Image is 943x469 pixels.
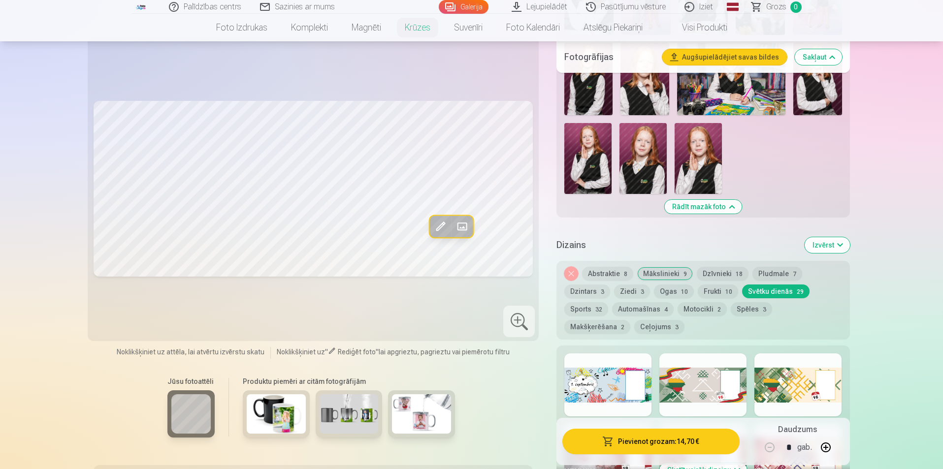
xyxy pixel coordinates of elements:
[136,4,147,10] img: /fa1
[564,50,654,64] h5: Fotogrāfijas
[664,306,668,313] span: 4
[117,347,264,357] span: Noklikšķiniet uz attēla, lai atvērtu izvērstu skatu
[338,348,376,356] span: Rediģēt foto
[654,14,739,41] a: Visi produkti
[634,320,684,334] button: Ceļojums3
[725,288,732,295] span: 10
[637,267,693,281] button: Mākslinieki9
[494,14,572,41] a: Foto kalendāri
[614,284,650,298] button: Ziedi3
[641,288,644,295] span: 3
[204,14,279,41] a: Foto izdrukas
[239,376,459,386] h6: Produktu piemēri ar citām fotogrāfijām
[379,348,510,356] span: lai apgrieztu, pagrieztu vai piemērotu filtru
[678,302,727,316] button: Motocikli2
[279,14,340,41] a: Komplekti
[736,271,743,278] span: 18
[797,436,812,459] div: gab.
[797,288,804,295] span: 29
[325,348,328,356] span: "
[778,424,817,436] h5: Daudzums
[562,429,739,454] button: Pievienot grozam:14,70 €
[763,306,766,313] span: 3
[442,14,494,41] a: Suvenīri
[793,271,796,278] span: 7
[612,302,674,316] button: Automašīnas4
[564,320,630,334] button: Makšķerēšana2
[698,284,738,298] button: Frukti10
[595,306,602,313] span: 32
[697,267,748,281] button: Dzīvnieki18
[681,288,688,295] span: 10
[582,267,633,281] button: Abstraktie8
[376,348,379,356] span: "
[742,284,810,298] button: Svētku dienās29
[564,302,608,316] button: Sports32
[340,14,393,41] a: Magnēti
[805,237,850,253] button: Izvērst
[717,306,721,313] span: 2
[795,49,842,65] button: Sakļaut
[664,200,742,214] button: Rādīt mazāk foto
[167,376,215,386] h6: Jūsu fotoattēli
[752,267,802,281] button: Pludmale7
[683,271,687,278] span: 9
[621,324,624,331] span: 2
[564,284,610,298] button: Dzintars3
[601,288,604,295] span: 3
[790,1,802,13] span: 0
[393,14,442,41] a: Krūzes
[731,302,772,316] button: Spēles3
[675,324,679,331] span: 3
[662,49,787,65] button: Augšupielādējiet savas bildes
[654,284,694,298] button: Ogas10
[556,238,796,252] h5: Dizains
[572,14,654,41] a: Atslēgu piekariņi
[624,271,627,278] span: 8
[766,1,786,13] span: Grozs
[277,348,325,356] span: Noklikšķiniet uz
